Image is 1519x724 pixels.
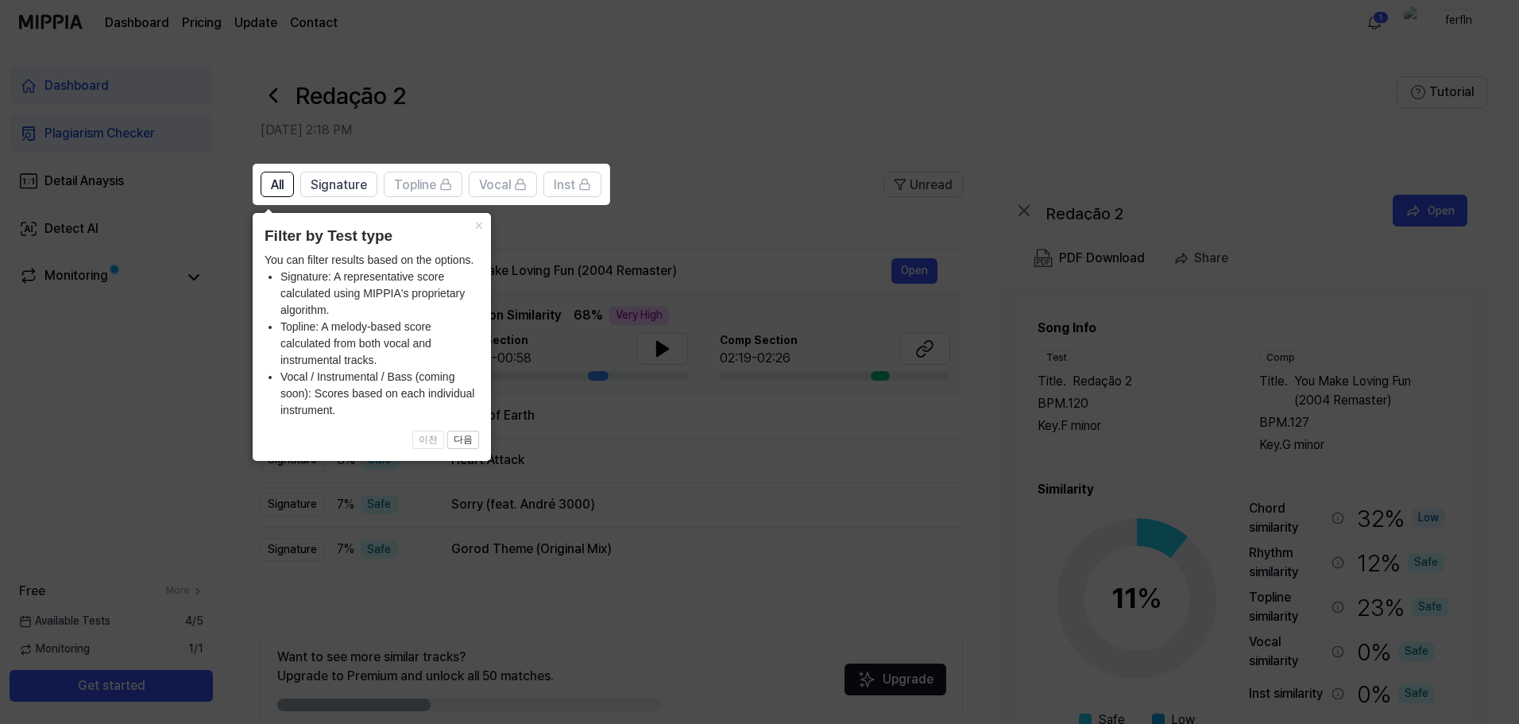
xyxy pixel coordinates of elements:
[469,172,537,197] button: Vocal
[554,176,575,195] span: Inst
[265,252,479,419] div: You can filter results based on the options.
[261,172,294,197] button: All
[280,319,479,369] li: Topline: A melody-based score calculated from both vocal and instrumental tracks.
[384,172,462,197] button: Topline
[265,225,479,248] header: Filter by Test type
[543,172,601,197] button: Inst
[280,269,479,319] li: Signature: A representative score calculated using MIPPIA's proprietary algorithm.
[300,172,377,197] button: Signature
[271,176,284,195] span: All
[280,369,479,419] li: Vocal / Instrumental / Bass (coming soon): Scores based on each individual instrument.
[466,213,491,235] button: Close
[447,431,479,450] button: 다음
[394,176,436,195] span: Topline
[479,176,511,195] span: Vocal
[311,176,367,195] span: Signature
